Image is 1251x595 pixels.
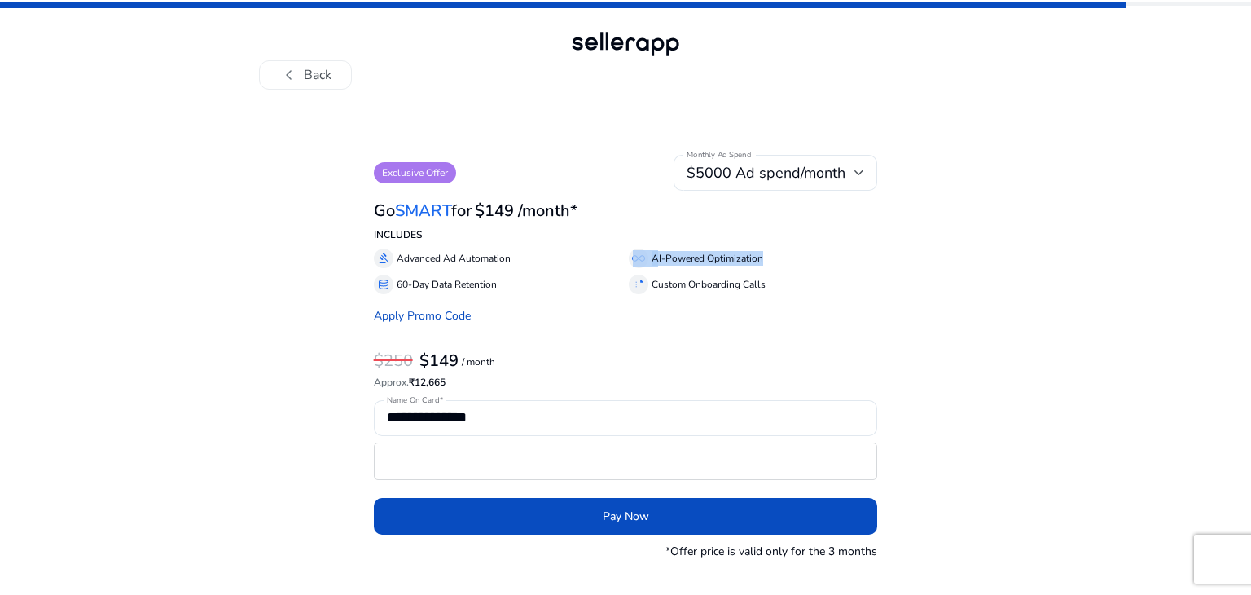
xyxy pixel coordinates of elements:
p: Exclusive Offer [374,162,456,183]
a: Apply Promo Code [374,308,471,324]
span: summarize [632,278,645,291]
p: *Offer price is valid only for the 3 months [665,543,877,560]
span: $5000 Ad spend/month [687,163,845,183]
iframe: Secure card payment input frame [383,445,869,478]
h3: Go for [374,201,472,221]
span: Pay Now [603,508,649,525]
h6: ₹12,665 [374,377,878,388]
p: INCLUDES [374,227,878,242]
p: AI-Powered Optimization [652,251,763,266]
b: $149 [419,350,459,372]
span: all_inclusive [632,252,645,265]
p: Advanced Ad Automation [397,251,511,266]
span: Approx. [374,376,409,389]
span: database [377,278,390,291]
span: chevron_left [279,65,299,85]
p: Custom Onboarding Calls [652,277,766,292]
mat-label: Name On Card [387,394,439,406]
h3: $250 [374,351,413,371]
p: / month [462,357,495,368]
p: 60-Day Data Retention [397,277,497,292]
h3: $149 /month* [475,201,577,221]
span: gavel [377,252,390,265]
button: chevron_leftBack [259,60,352,90]
button: Pay Now [374,498,878,535]
span: SMART [395,200,451,222]
mat-label: Monthly Ad Spend [687,149,751,161]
